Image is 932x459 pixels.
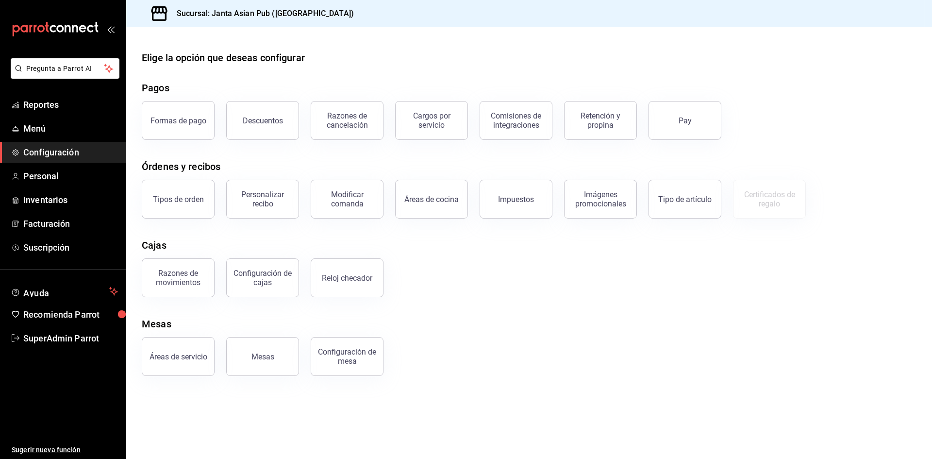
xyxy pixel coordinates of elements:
button: Descuentos [226,101,299,140]
h3: Sucursal: Janta Asian Pub ([GEOGRAPHIC_DATA]) [169,8,354,19]
div: Órdenes y recibos [142,159,220,174]
button: Reloj checador [311,258,383,297]
button: Configuración de mesa [311,337,383,376]
div: Pagos [142,81,169,95]
div: Descuentos [243,116,283,125]
div: Impuestos [498,195,534,204]
button: open_drawer_menu [107,25,115,33]
div: Modificar comanda [317,190,377,208]
div: Pay [679,116,692,125]
span: Inventarios [23,193,118,206]
button: Tipo de artículo [649,180,721,219]
span: Reportes [23,98,118,111]
button: Mesas [226,337,299,376]
button: Imágenes promocionales [564,180,637,219]
button: Configuración de cajas [226,258,299,297]
div: Mesas [142,317,171,331]
div: Elige la opción que deseas configurar [142,51,305,65]
div: Mesas [251,352,274,361]
span: Suscripción [23,241,118,254]
div: Cajas [142,238,166,253]
div: Formas de pago [150,116,206,125]
button: Áreas de cocina [395,180,468,219]
div: Personalizar recibo [233,190,293,208]
div: Áreas de servicio [150,352,207,361]
span: Menú [23,122,118,135]
div: Áreas de cocina [404,195,459,204]
div: Razones de movimientos [148,269,208,287]
button: Impuestos [480,180,552,219]
button: Retención y propina [564,101,637,140]
button: Formas de pago [142,101,215,140]
button: Personalizar recibo [226,180,299,219]
button: Certificados de regalo [733,180,806,219]
span: Configuración [23,146,118,159]
span: Recomienda Parrot [23,308,118,321]
div: Razones de cancelación [317,111,377,130]
span: SuperAdmin Parrot [23,332,118,345]
div: Imágenes promocionales [570,190,631,208]
span: Ayuda [23,286,105,297]
button: Comisiones de integraciones [480,101,552,140]
div: Certificados de regalo [739,190,799,208]
button: Pregunta a Parrot AI [11,58,119,79]
button: Pay [649,101,721,140]
div: Reloj checador [322,273,372,283]
div: Tipos de orden [153,195,204,204]
span: Pregunta a Parrot AI [26,64,104,74]
div: Comisiones de integraciones [486,111,546,130]
span: Sugerir nueva función [12,445,118,455]
span: Personal [23,170,118,183]
div: Configuración de mesa [317,347,377,366]
a: Pregunta a Parrot AI [7,70,119,81]
div: Configuración de cajas [233,269,293,287]
button: Cargos por servicio [395,101,468,140]
button: Modificar comanda [311,180,383,219]
span: Facturación [23,217,118,230]
button: Razones de movimientos [142,258,215,297]
button: Razones de cancelación [311,101,383,140]
button: Áreas de servicio [142,337,215,376]
div: Retención y propina [570,111,631,130]
button: Tipos de orden [142,180,215,219]
div: Tipo de artículo [658,195,712,204]
div: Cargos por servicio [401,111,462,130]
